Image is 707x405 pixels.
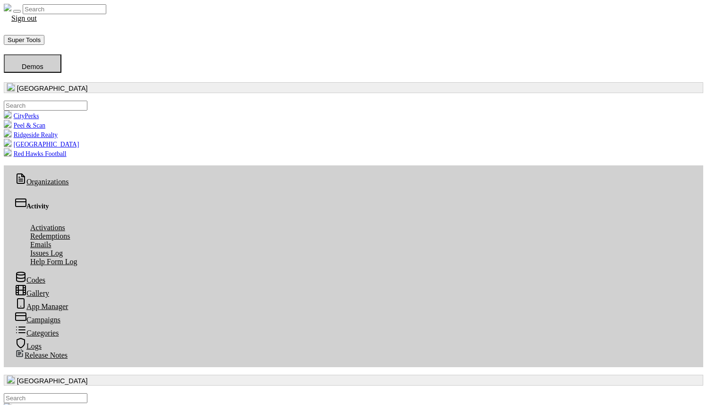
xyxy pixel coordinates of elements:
[4,4,11,11] img: real_perks_logo-01.svg
[8,301,76,312] a: App Manager
[23,222,73,233] a: Activations
[4,13,44,24] a: Sign out
[23,4,106,14] input: Search
[8,288,57,299] a: Gallery
[4,35,44,45] button: Super Tools
[23,239,59,250] a: Emails
[8,350,75,361] a: Release Notes
[4,122,45,129] a: Peel & Scan
[4,393,87,403] input: .form-control-sm
[23,231,77,241] a: Redemptions
[4,111,11,118] img: KU1gjHo6iQoewuS2EEpjC7SefdV31G12oQhDVBj4.png
[4,101,87,111] input: .form-control-sm
[8,341,49,352] a: Logs
[4,375,703,386] button: [GEOGRAPHIC_DATA]
[4,112,39,120] a: CityPerks
[4,82,703,93] button: [GEOGRAPHIC_DATA]
[8,176,76,187] a: Organizations
[4,139,11,146] img: LcHXC8OmAasj0nmL6Id6sMYcOaX2uzQAQ5e8h748.png
[8,275,53,285] a: Codes
[23,256,85,267] a: Help Form Log
[4,141,79,148] a: [GEOGRAPHIC_DATA]
[4,131,58,138] a: Ridgeside Realty
[4,148,11,156] img: B4TTOcektNnJKTnx2IcbGdeHDbTXjfJiwl6FNTjm.png
[8,327,66,338] a: Categories
[4,150,67,157] a: Red Hawks Football
[23,248,70,259] a: Issues Log
[8,314,68,325] a: Campaigns
[7,83,15,91] img: 0SBPtshqTvrgEtdEgrWk70gKnUHZpYRm94MZ5hDb.png
[4,54,61,73] button: Demos
[4,129,11,137] img: mqtmdW2lgt3F7IVbFvpqGuNrUBzchY4PLaWToHMU.png
[7,376,15,383] img: 0SBPtshqTvrgEtdEgrWk70gKnUHZpYRm94MZ5hDb.png
[4,101,703,158] ul: [GEOGRAPHIC_DATA]
[15,197,692,210] div: Activity
[4,120,11,128] img: xEJfzBn14Gqk52WXYUPJGPZZY80lB8Gpb3Y1ccPk.png
[13,10,21,13] button: Toggle navigation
